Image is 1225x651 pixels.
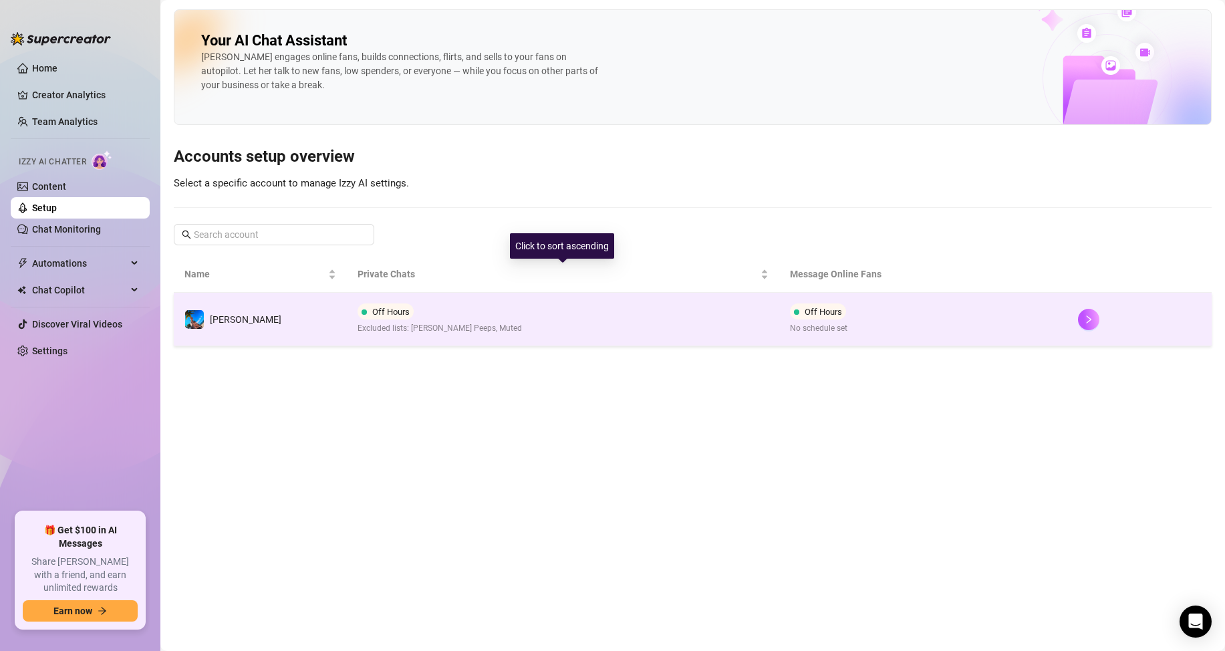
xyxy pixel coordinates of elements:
[185,310,204,329] img: Ryan
[32,203,57,213] a: Setup
[779,256,1067,293] th: Message Online Fans
[184,267,325,281] span: Name
[19,156,86,168] span: Izzy AI Chatter
[32,63,57,74] a: Home
[17,258,28,269] span: thunderbolt
[32,181,66,192] a: Content
[92,150,112,170] img: AI Chatter
[17,285,26,295] img: Chat Copilot
[201,31,347,50] h2: Your AI Chat Assistant
[98,606,107,616] span: arrow-right
[347,256,779,293] th: Private Chats
[372,307,410,317] span: Off Hours
[358,267,758,281] span: Private Chats
[23,524,138,550] span: 🎁 Get $100 in AI Messages
[32,253,127,274] span: Automations
[182,230,191,239] span: search
[23,555,138,595] span: Share [PERSON_NAME] with a friend, and earn unlimited rewards
[805,307,842,317] span: Off Hours
[32,224,101,235] a: Chat Monitoring
[358,322,522,335] span: Excluded lists: [PERSON_NAME] Peeps, Muted
[32,346,67,356] a: Settings
[194,227,356,242] input: Search account
[1078,309,1099,330] button: right
[53,606,92,616] span: Earn now
[32,84,139,106] a: Creator Analytics
[510,233,614,259] div: Click to sort ascending
[32,279,127,301] span: Chat Copilot
[11,32,111,45] img: logo-BBDzfeDw.svg
[790,322,851,335] span: No schedule set
[210,314,281,325] span: [PERSON_NAME]
[32,319,122,330] a: Discover Viral Videos
[32,116,98,127] a: Team Analytics
[1180,606,1212,638] div: Open Intercom Messenger
[174,146,1212,168] h3: Accounts setup overview
[201,50,602,92] div: [PERSON_NAME] engages online fans, builds connections, flirts, and sells to your fans on autopilo...
[23,600,138,622] button: Earn nowarrow-right
[174,177,409,189] span: Select a specific account to manage Izzy AI settings.
[1084,315,1093,324] span: right
[174,256,347,293] th: Name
